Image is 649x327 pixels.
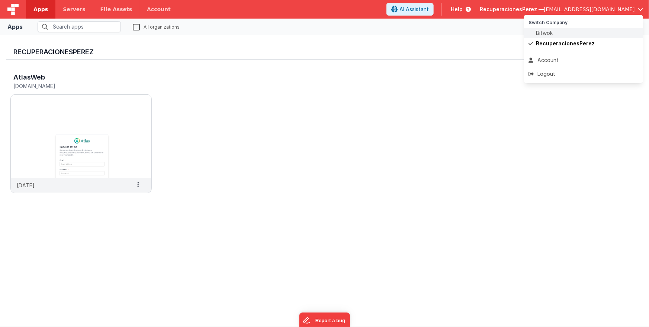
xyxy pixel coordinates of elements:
[536,29,553,37] span: Bitwok
[528,70,639,78] div: Logout
[536,40,595,47] span: RecuperacionesPerez
[528,20,639,25] h5: Switch Company
[528,56,639,64] div: Account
